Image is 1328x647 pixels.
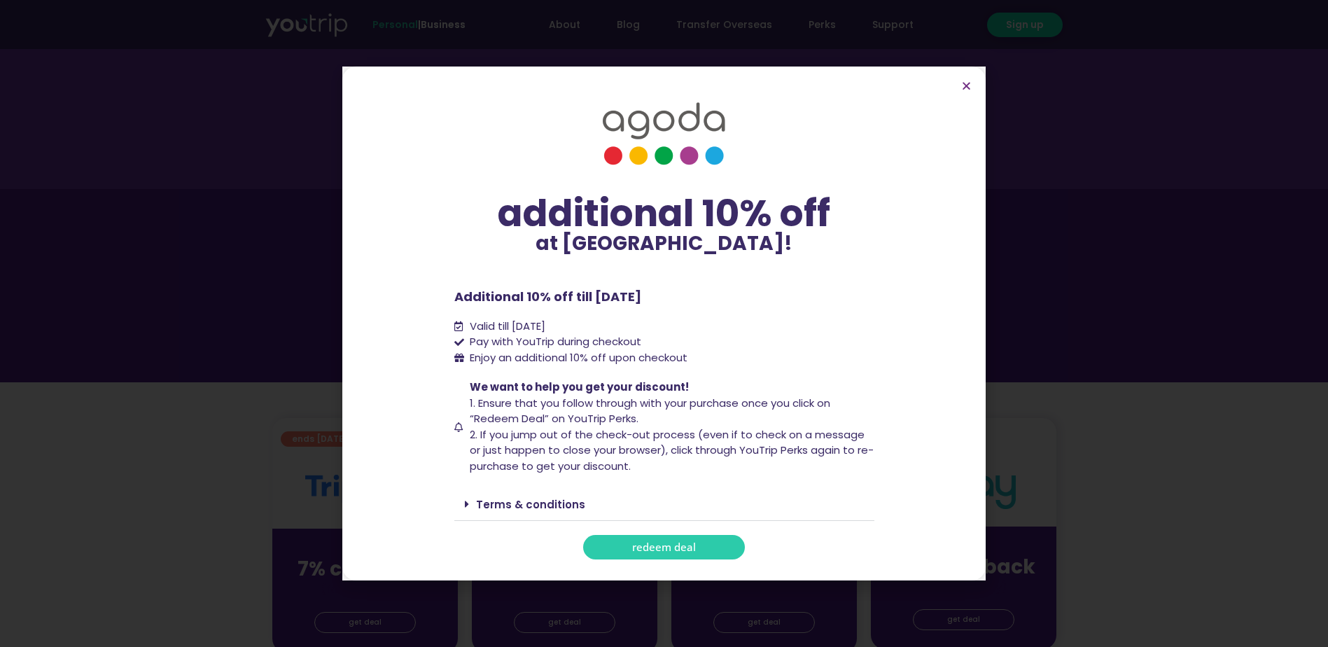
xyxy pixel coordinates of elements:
span: Enjoy an additional 10% off upon checkout [470,350,687,365]
p: at [GEOGRAPHIC_DATA]! [454,234,874,253]
span: 1. Ensure that you follow through with your purchase once you click on “Redeem Deal” on YouTrip P... [470,396,830,426]
a: redeem deal [583,535,745,559]
a: Terms & conditions [476,497,585,512]
span: 2. If you jump out of the check-out process (even if to check on a message or just happen to clos... [470,427,874,473]
span: We want to help you get your discount! [470,380,689,394]
p: Additional 10% off till [DATE] [454,287,874,306]
span: Pay with YouTrip during checkout [466,334,641,350]
div: additional 10% off [454,193,874,234]
span: Valid till [DATE] [466,319,545,335]
span: redeem deal [632,542,696,552]
a: Close [961,81,972,91]
div: Terms & conditions [454,488,874,521]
